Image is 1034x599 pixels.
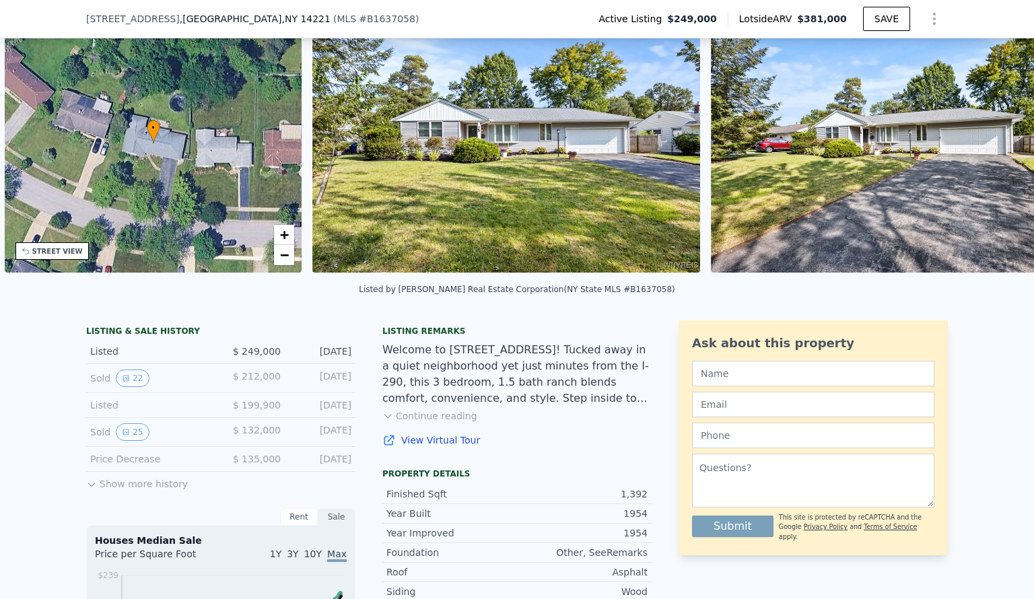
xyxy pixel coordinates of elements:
[233,400,281,411] span: $ 199,900
[291,369,351,387] div: [DATE]
[333,12,419,26] div: ( )
[386,546,517,559] div: Foundation
[280,508,318,526] div: Rent
[517,585,648,598] div: Wood
[233,371,281,382] span: $ 212,000
[280,226,289,243] span: +
[233,346,281,357] span: $ 249,000
[32,246,83,256] div: STREET VIEW
[304,549,322,559] span: 10Y
[667,12,717,26] span: $249,000
[90,398,210,412] div: Listed
[386,507,517,520] div: Year Built
[180,12,331,26] span: , [GEOGRAPHIC_DATA]
[386,585,517,598] div: Siding
[692,516,773,537] button: Submit
[95,534,347,547] div: Houses Median Sale
[517,487,648,501] div: 1,392
[147,120,160,143] div: •
[598,12,667,26] span: Active Listing
[863,7,910,31] button: SAVE
[797,13,847,24] span: $381,000
[359,285,675,294] div: Listed by [PERSON_NAME] Real Estate Corporation (NY State MLS #B1637058)
[318,508,355,526] div: Sale
[86,472,188,491] button: Show more history
[864,523,917,530] a: Terms of Service
[291,452,351,466] div: [DATE]
[233,425,281,435] span: $ 132,000
[147,122,160,134] span: •
[95,547,221,569] div: Price per Square Foot
[692,423,934,448] input: Phone
[382,468,652,479] div: Property details
[90,345,210,358] div: Listed
[517,507,648,520] div: 1954
[281,13,330,24] span: , NY 14221
[280,246,289,263] span: −
[692,361,934,386] input: Name
[90,423,210,441] div: Sold
[327,549,347,562] span: Max
[270,549,281,559] span: 1Y
[291,345,351,358] div: [DATE]
[90,369,210,387] div: Sold
[386,487,517,501] div: Finished Sqft
[274,225,294,245] a: Zoom in
[692,334,934,353] div: Ask about this property
[382,433,652,447] a: View Virtual Tour
[517,546,648,559] div: Other, SeeRemarks
[921,5,948,32] button: Show Options
[779,513,934,542] div: This site is protected by reCAPTCHA and the Google and apply.
[359,13,415,24] span: # B1637058
[692,392,934,417] input: Email
[98,571,118,580] tspan: $239
[116,369,149,387] button: View historical data
[382,326,652,337] div: Listing remarks
[337,13,356,24] span: MLS
[386,565,517,579] div: Roof
[291,398,351,412] div: [DATE]
[804,523,848,530] a: Privacy Policy
[739,12,797,26] span: Lotside ARV
[382,409,477,423] button: Continue reading
[517,565,648,579] div: Asphalt
[86,12,180,26] span: [STREET_ADDRESS]
[274,245,294,265] a: Zoom out
[233,454,281,464] span: $ 135,000
[291,423,351,441] div: [DATE]
[287,549,298,559] span: 3Y
[90,452,210,466] div: Price Decrease
[312,14,700,273] img: Sale: 167717789 Parcel: 74179295
[86,326,355,339] div: LISTING & SALE HISTORY
[382,342,652,407] div: Welcome to [STREET_ADDRESS]! Tucked away in a quiet neighborhood yet just minutes from the I-290,...
[116,423,149,441] button: View historical data
[517,526,648,540] div: 1954
[386,526,517,540] div: Year Improved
